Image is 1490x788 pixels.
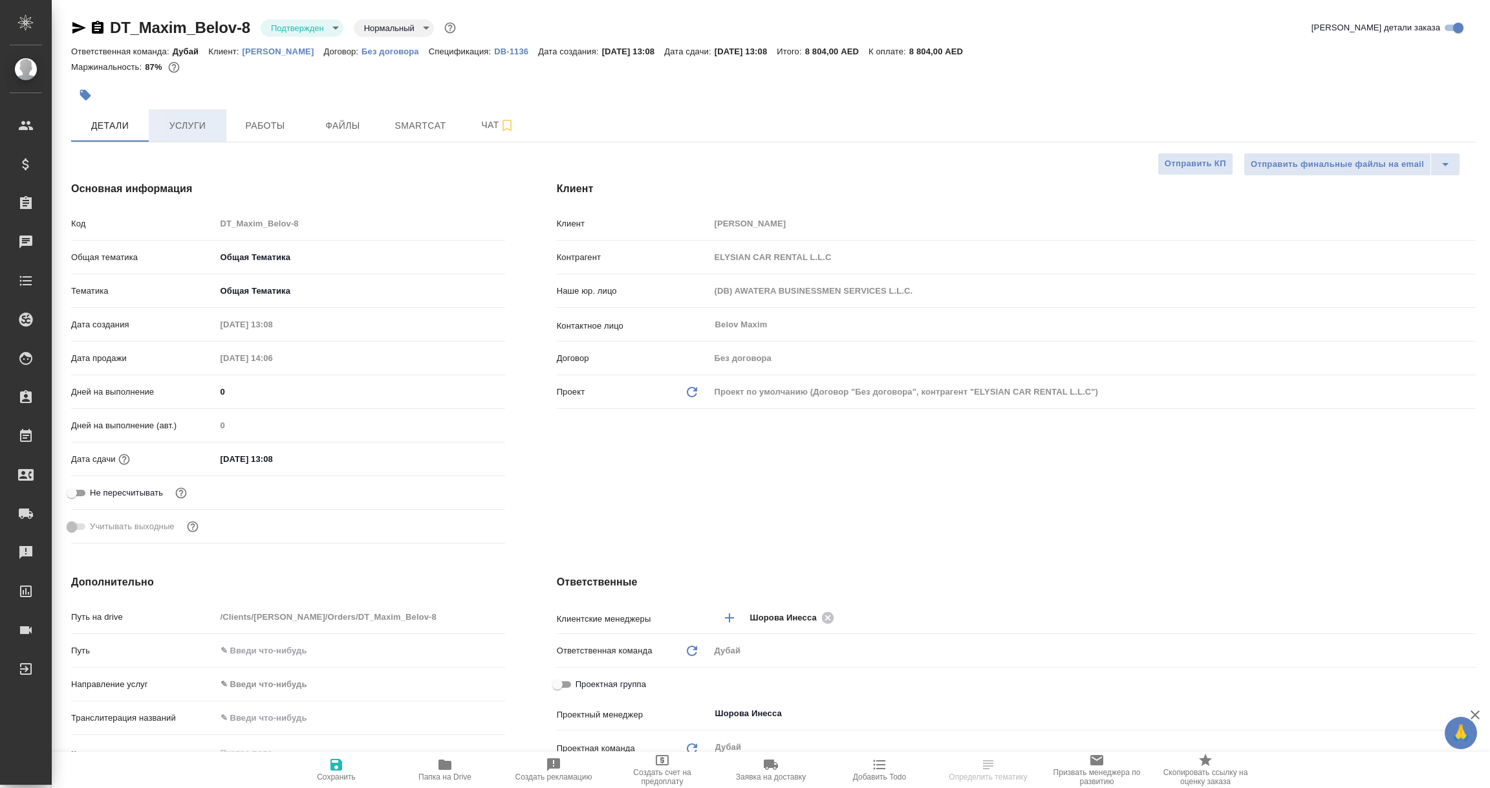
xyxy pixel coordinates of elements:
[750,609,838,626] div: Шорова Инесса
[157,118,219,134] span: Услуги
[71,453,116,466] p: Дата сдачи
[710,640,1476,662] div: Дубай
[909,47,973,56] p: 8 804,00 AED
[418,772,471,782] span: Папка на Drive
[1050,768,1143,786] span: Призвать менеджера по развитию
[216,416,505,435] input: Пустое поле
[825,752,934,788] button: Добавить Todo
[362,47,429,56] p: Без договора
[869,47,909,56] p: К оплате:
[538,47,601,56] p: Дата создания:
[216,349,329,367] input: Пустое поле
[216,214,505,233] input: Пустое поле
[71,712,216,725] p: Транслитерация названий
[494,45,538,56] a: DB-1136
[710,214,1476,233] input: Пустое поле
[557,320,710,333] p: Контактное лицо
[71,181,505,197] h4: Основная информация
[323,47,362,56] p: Договор:
[557,386,585,399] p: Проект
[173,485,189,501] button: Включи, если не хочешь, чтобы указанная дата сдачи изменилась после переставления заказа в 'Подтв...
[267,23,328,34] button: Подтвержден
[1244,153,1431,176] button: Отправить финальные файлы на email
[557,352,710,365] p: Договор
[499,118,515,133] svg: Подписаться
[1445,717,1477,749] button: 🙏
[71,678,216,691] p: Направление услуг
[710,381,1476,403] div: Проект по умолчанию (Договор "Без договора", контрагент "ELYSIAN CAR RENTAL L.L.C")
[664,47,714,56] p: Дата сдачи:
[1450,719,1472,747] span: 🙏
[216,607,505,626] input: Пустое поле
[90,487,163,499] span: Не пересчитывать
[515,772,592,782] span: Создать рекламацию
[71,386,216,399] p: Дней на выполнение
[71,217,216,230] p: Код
[1469,617,1471,619] button: Open
[602,47,665,56] p: [DATE] 13:08
[243,47,324,56] p: [PERSON_NAME]
[71,611,216,624] p: Путь на drive
[216,246,505,268] div: Общая Тематика
[429,47,494,56] p: Спецификация:
[1165,157,1226,171] span: Отправить КП
[90,20,105,36] button: Скопировать ссылку
[221,678,490,691] div: ✎ Введи что-нибудь
[110,19,250,36] a: DT_Maxim_Belov-8
[557,217,710,230] p: Клиент
[934,752,1042,788] button: Определить тематику
[1042,752,1151,788] button: Призвать менеджера по развитию
[1159,768,1252,786] span: Скопировать ссылку на оценку заказа
[216,382,505,401] input: ✎ Введи что-нибудь
[216,450,329,468] input: ✎ Введи что-нибудь
[243,45,324,56] a: [PERSON_NAME]
[499,752,608,788] button: Создать рекламацию
[71,285,216,298] p: Тематика
[71,644,216,657] p: Путь
[312,118,374,134] span: Файлы
[710,281,1476,300] input: Пустое поле
[317,772,356,782] span: Сохранить
[216,708,505,727] input: ✎ Введи что-нибудь
[1312,21,1440,34] span: [PERSON_NAME] детали заказа
[208,47,242,56] p: Клиент:
[1251,157,1424,172] span: Отправить финальные файлы на email
[494,47,538,56] p: DB-1136
[736,772,806,782] span: Заявка на доставку
[71,20,87,36] button: Скопировать ссылку для ЯМессенджера
[714,602,745,633] button: Добавить менеджера
[467,117,529,133] span: Чат
[557,708,710,721] p: Проектный менеджер
[557,613,710,626] p: Клиентские менеджеры
[145,62,165,72] p: 87%
[71,352,216,365] p: Дата продажи
[949,772,1027,782] span: Определить тематику
[354,19,434,37] div: Подтвержден
[710,248,1476,267] input: Пустое поле
[184,518,201,535] button: Выбери, если сб и вс нужно считать рабочими днями для выполнения заказа.
[557,742,635,755] p: Проектная команда
[710,349,1476,367] input: Пустое поле
[362,45,429,56] a: Без договора
[805,47,869,56] p: 8 804,00 AED
[576,678,646,691] span: Проектная группа
[389,118,451,134] span: Smartcat
[173,47,209,56] p: Дубай
[71,81,100,109] button: Добавить тэг
[1158,153,1233,175] button: Отправить КП
[750,611,825,624] span: Шорова Инесса
[777,47,804,56] p: Итого:
[79,118,141,134] span: Детали
[234,118,296,134] span: Работы
[71,62,145,72] p: Маржинальность:
[853,772,906,782] span: Добавить Todo
[166,59,182,76] button: 1060.00 AED;
[557,575,1476,590] h4: Ответственные
[282,752,391,788] button: Сохранить
[557,285,710,298] p: Наше юр. лицо
[71,251,216,264] p: Общая тематика
[391,752,499,788] button: Папка на Drive
[715,47,777,56] p: [DATE] 13:08
[216,315,329,334] input: Пустое поле
[1151,752,1260,788] button: Скопировать ссылку на оценку заказа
